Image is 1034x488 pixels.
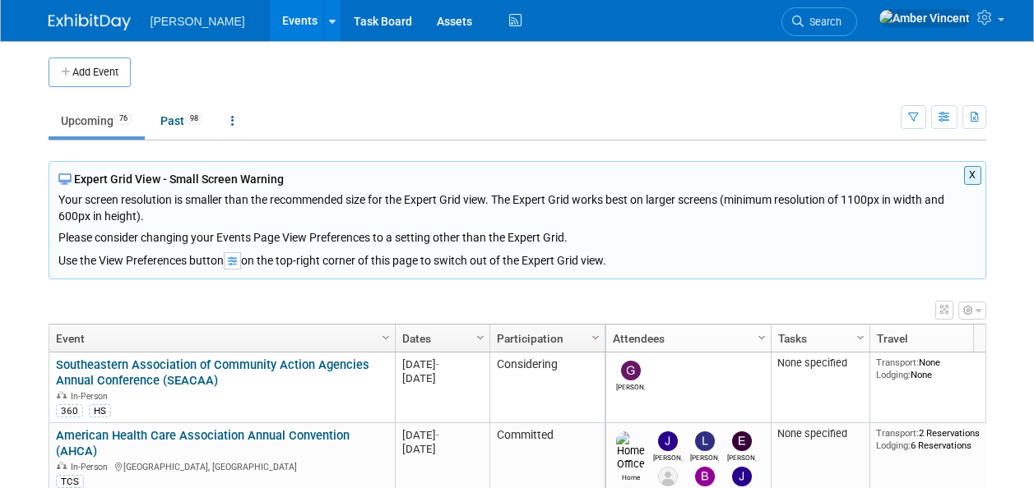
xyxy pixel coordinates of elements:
img: In-Person Event [57,462,67,470]
a: Column Settings [587,325,605,349]
span: - [436,358,439,371]
span: Lodging: [876,369,911,380]
div: None specified [777,427,863,440]
a: Participation [497,325,594,352]
a: Past98 [148,105,216,136]
img: In-Person Event [57,391,67,399]
a: Tasks [778,325,859,352]
a: Column Settings [851,325,869,349]
span: Column Settings [755,331,768,344]
div: [DATE] [402,357,482,371]
img: Brandon Stephens [695,467,715,486]
span: 76 [114,113,132,125]
span: [PERSON_NAME] [151,15,245,28]
a: American Health Care Association Annual Convention (AHCA) [56,428,350,458]
img: Lee-Ann Arner [658,467,678,486]
button: Add Event [49,58,131,87]
div: [DATE] [402,442,482,456]
a: Event [56,325,384,352]
div: Expert Grid View - Small Screen Warning [58,171,976,187]
div: Greg Friesen [616,380,645,391]
img: Home Office [616,431,645,471]
a: Column Settings [471,325,489,349]
div: 360 [56,404,83,417]
div: Please consider changing your Events Page View Preferences to a setting other than the Expert Grid. [58,224,976,246]
a: Attendees [613,325,760,352]
span: In-Person [71,462,113,472]
a: Southeastern Association of Community Action Agencies Annual Conference (SEACAA) [56,357,369,388]
div: Jaime Butler [653,451,682,462]
div: Lorrel Filliater [690,451,719,462]
a: Travel [877,325,990,352]
div: Your screen resolution is smaller than the recommended size for the Expert Grid view. The Expert ... [58,187,976,246]
div: Emily Foreman [727,451,756,462]
img: ExhibitDay [49,14,131,30]
a: Search [781,7,857,36]
span: In-Person [71,391,113,402]
span: Column Settings [379,331,392,344]
img: Jaime Butler [658,431,678,451]
div: Home Office [616,471,645,481]
span: Transport: [876,357,919,368]
div: [DATE] [402,371,482,385]
img: Greg Friesen [621,361,641,380]
div: 2 Reservations 6 Reservations [876,427,995,451]
span: Search [804,16,842,28]
img: Amber Vincent [879,9,971,27]
span: Transport: [876,427,919,439]
div: [DATE] [402,428,482,442]
a: Column Settings [377,325,395,349]
button: X [964,166,981,185]
img: Josh Stuedeman [732,467,752,486]
div: None None [876,357,995,380]
div: [GEOGRAPHIC_DATA], [GEOGRAPHIC_DATA] [56,459,387,473]
div: None specified [777,357,863,370]
img: Emily Foreman [732,431,752,451]
div: Use the View Preferences button on the top-right corner of this page to switch out of the Expert ... [58,246,976,269]
span: Column Settings [474,331,487,344]
a: Dates [402,325,479,352]
div: TCS [56,475,84,488]
img: Lorrel Filliater [695,431,715,451]
div: HS [89,404,111,417]
td: Considering [489,352,605,423]
span: - [436,429,439,441]
span: Column Settings [854,331,867,344]
a: Column Settings [753,325,771,349]
span: Lodging: [876,440,911,451]
span: 98 [185,113,203,125]
span: Column Settings [589,331,602,344]
a: Upcoming76 [49,105,145,136]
